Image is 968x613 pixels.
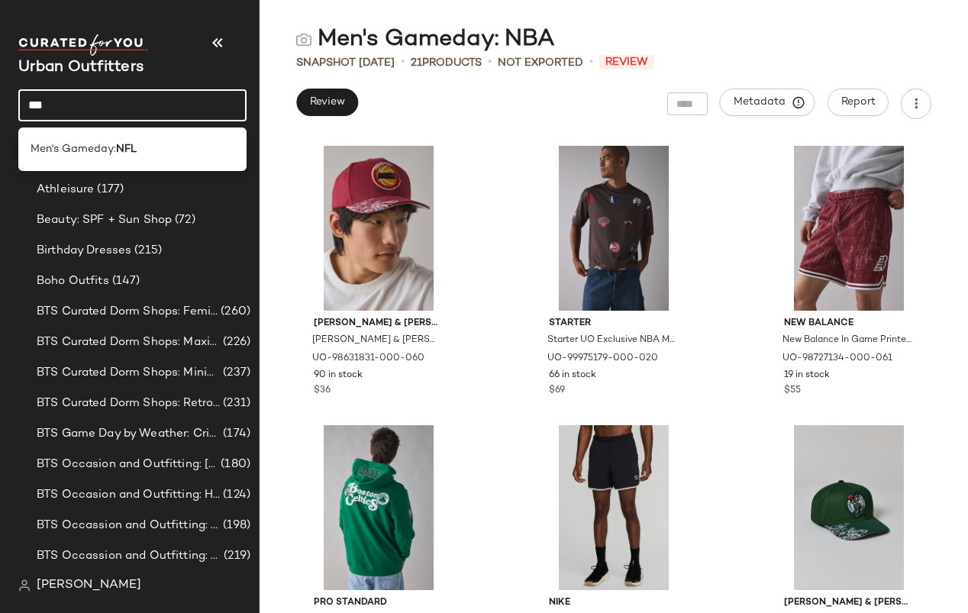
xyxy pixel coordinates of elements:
[37,181,94,198] span: Athleisure
[782,352,892,366] span: UO-98727134-000-061
[220,395,250,412] span: (231)
[401,53,405,72] span: •
[221,547,250,565] span: (219)
[784,369,830,382] span: 19 in stock
[411,55,482,71] div: Products
[296,32,311,47] img: svg%3e
[784,317,914,331] span: New Balance
[37,334,220,351] span: BTS Curated Dorm Shops: Maximalist
[828,89,889,116] button: Report
[547,334,677,347] span: Starter UO Exclusive NBA Mashup Graphic Jersey Tee in [PERSON_NAME], Men's at Urban Outfitters
[411,57,422,69] span: 21
[309,96,345,108] span: Review
[220,517,250,534] span: (198)
[314,384,331,398] span: $36
[37,547,221,565] span: BTS Occassion and Outfitting: First Day Fits
[599,55,654,69] span: Review
[549,369,596,382] span: 66 in stock
[37,273,109,290] span: Boho Outfits
[37,425,220,443] span: BTS Game Day by Weather: Crisp & Cozy
[296,89,358,116] button: Review
[784,384,801,398] span: $55
[109,273,140,290] span: (147)
[720,89,815,116] button: Metadata
[31,141,116,157] span: Men's Gameday:
[37,395,220,412] span: BTS Curated Dorm Shops: Retro+ Boho
[312,334,442,347] span: [PERSON_NAME] & [PERSON_NAME] NBA Houston Rockets Flowers Snapback Hat in Red, Men's at Urban Out...
[302,146,456,311] img: 98631831_060_b
[733,95,802,109] span: Metadata
[220,364,250,382] span: (237)
[549,384,565,398] span: $69
[37,517,220,534] span: BTS Occassion and Outfitting: Campus Lounge
[589,53,593,72] span: •
[784,596,914,610] span: [PERSON_NAME] & [PERSON_NAME]
[296,24,554,55] div: Men's Gameday: NBA
[537,425,691,590] img: 96912001_001_b
[37,486,220,504] span: BTS Occasion and Outfitting: Homecoming Dresses
[314,596,444,610] span: Pro Standard
[131,242,162,260] span: (215)
[94,181,124,198] span: (177)
[37,303,218,321] span: BTS Curated Dorm Shops: Feminine
[772,425,926,590] img: 98631948_030_b
[488,53,492,72] span: •
[18,579,31,592] img: svg%3e
[549,596,679,610] span: Nike
[116,141,137,157] b: NFL
[547,352,658,366] span: UO-99975179-000-020
[772,146,926,311] img: 98727134_061_b
[18,34,148,56] img: cfy_white_logo.C9jOOHJF.svg
[498,55,583,71] span: Not Exported
[782,334,912,347] span: New Balance In Game Printed Basketball Short in Wine, Men's at Urban Outfitters
[37,456,218,473] span: BTS Occasion and Outfitting: [PERSON_NAME] to Party
[314,317,444,331] span: [PERSON_NAME] & [PERSON_NAME]
[537,146,691,311] img: 99975179_020_b
[302,425,456,590] img: 98561640_030_b
[218,456,250,473] span: (180)
[37,211,172,229] span: Beauty: SPF + Sun Shop
[220,334,250,351] span: (226)
[549,317,679,331] span: Starter
[37,364,220,382] span: BTS Curated Dorm Shops: Minimalist
[18,60,144,76] span: Current Company Name
[218,303,250,321] span: (260)
[312,352,424,366] span: UO-98631831-000-060
[220,486,250,504] span: (124)
[220,425,250,443] span: (174)
[37,576,141,595] span: [PERSON_NAME]
[296,55,395,71] span: Snapshot [DATE]
[172,211,195,229] span: (72)
[314,369,363,382] span: 90 in stock
[841,96,876,108] span: Report
[37,242,131,260] span: Birthday Dresses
